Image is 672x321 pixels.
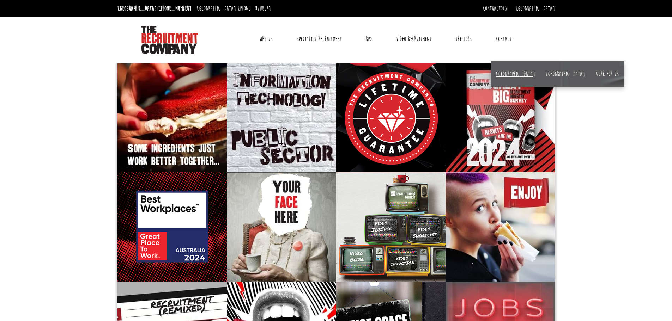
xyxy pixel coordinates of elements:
[361,30,377,48] a: RPO
[238,5,271,12] a: [PHONE_NUMBER]
[158,5,192,12] a: [PHONE_NUMBER]
[195,3,273,14] li: [GEOGRAPHIC_DATA]:
[496,70,535,78] a: [GEOGRAPHIC_DATA]
[391,30,437,48] a: Video Recruitment
[116,3,193,14] li: [GEOGRAPHIC_DATA]:
[291,30,347,48] a: Specialist Recruitment
[546,70,585,78] a: [GEOGRAPHIC_DATA]
[491,30,517,48] a: Contact
[254,30,278,48] a: Why Us
[516,5,555,12] a: [GEOGRAPHIC_DATA]
[141,26,198,54] img: The Recruitment Company
[595,70,619,78] a: Work for us
[483,5,507,12] a: Contractors
[450,30,477,48] a: The Jobs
